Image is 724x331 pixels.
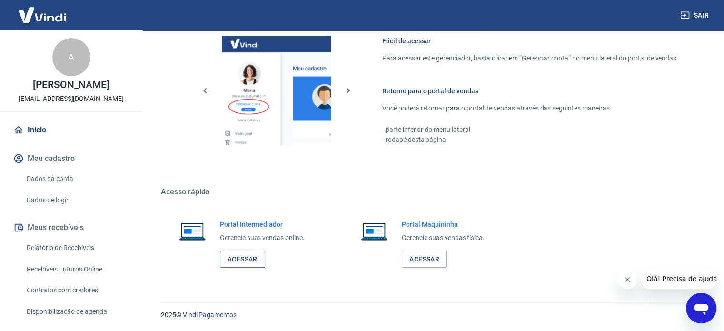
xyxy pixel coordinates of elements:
[382,86,678,96] h6: Retorne para o portal de vendas
[382,125,678,135] p: - parte inferior do menu lateral
[6,7,80,14] span: Olá! Precisa de ajuda?
[382,103,678,113] p: Você poderá retornar para o portal de vendas através das seguintes maneiras:
[11,148,131,169] button: Meu cadastro
[11,120,131,140] a: Início
[220,233,305,243] p: Gerencie suas vendas online.
[23,281,131,300] a: Contratos com credores
[678,7,713,24] button: Sair
[172,220,212,242] img: Imagem de um notebook aberto
[686,293,716,323] iframe: Button to launch messaging window
[23,260,131,279] a: Recebíveis Futuros Online
[402,233,485,243] p: Gerencie suas vendas física.
[222,36,331,145] img: Imagem da dashboard mostrando o botão de gerenciar conta na sidebar no lado esquerdo
[161,310,701,320] p: 2025 ©
[23,302,131,321] a: Disponibilização de agenda
[220,251,265,268] a: Acessar
[33,80,109,90] p: [PERSON_NAME]
[354,220,394,242] img: Imagem de um notebook aberto
[161,187,701,197] h5: Acesso rápido
[52,38,90,76] div: A
[23,238,131,258] a: Relatório de Recebíveis
[382,36,678,46] h6: Fácil de acessar
[220,220,305,229] h6: Portal Intermediador
[402,251,447,268] a: Acessar
[402,220,485,229] h6: Portal Maquininha
[618,270,637,289] iframe: Close message
[641,268,716,289] iframe: Message from company
[183,311,237,319] a: Vindi Pagamentos
[11,217,131,238] button: Meus recebíveis
[23,191,131,210] a: Dados de login
[11,0,73,30] img: Vindi
[19,94,124,104] p: [EMAIL_ADDRESS][DOMAIN_NAME]
[382,53,678,63] p: Para acessar este gerenciador, basta clicar em “Gerenciar conta” no menu lateral do portal de ven...
[23,169,131,189] a: Dados da conta
[382,135,678,145] p: - rodapé desta página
